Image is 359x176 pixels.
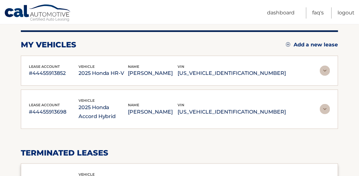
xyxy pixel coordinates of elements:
span: vehicle [79,64,95,69]
p: [PERSON_NAME] [128,69,178,78]
span: lease account [29,64,60,69]
p: [PERSON_NAME] [128,108,178,116]
p: 2025 Honda Accord Hybrid [79,103,128,121]
img: accordion-rest.svg [320,104,330,114]
h2: terminated leases [21,148,338,158]
span: vin [178,64,184,69]
p: [US_VEHICLE_IDENTIFICATION_NUMBER] [178,108,286,116]
p: [US_VEHICLE_IDENTIFICATION_NUMBER] [178,69,286,78]
a: Add a new lease [286,42,338,48]
span: vin [178,103,184,107]
span: name [128,64,139,69]
span: vehicle [79,98,95,103]
p: #44455913852 [29,69,79,78]
span: name [128,103,139,107]
img: accordion-rest.svg [320,66,330,76]
span: lease account [29,103,60,107]
a: FAQ's [313,7,324,19]
h2: my vehicles [21,40,76,50]
a: Dashboard [267,7,295,19]
a: Logout [338,7,355,19]
img: add.svg [286,42,290,47]
p: #44455913698 [29,108,79,116]
p: 2025 Honda HR-V [79,69,128,78]
a: Cal Automotive [4,4,71,23]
